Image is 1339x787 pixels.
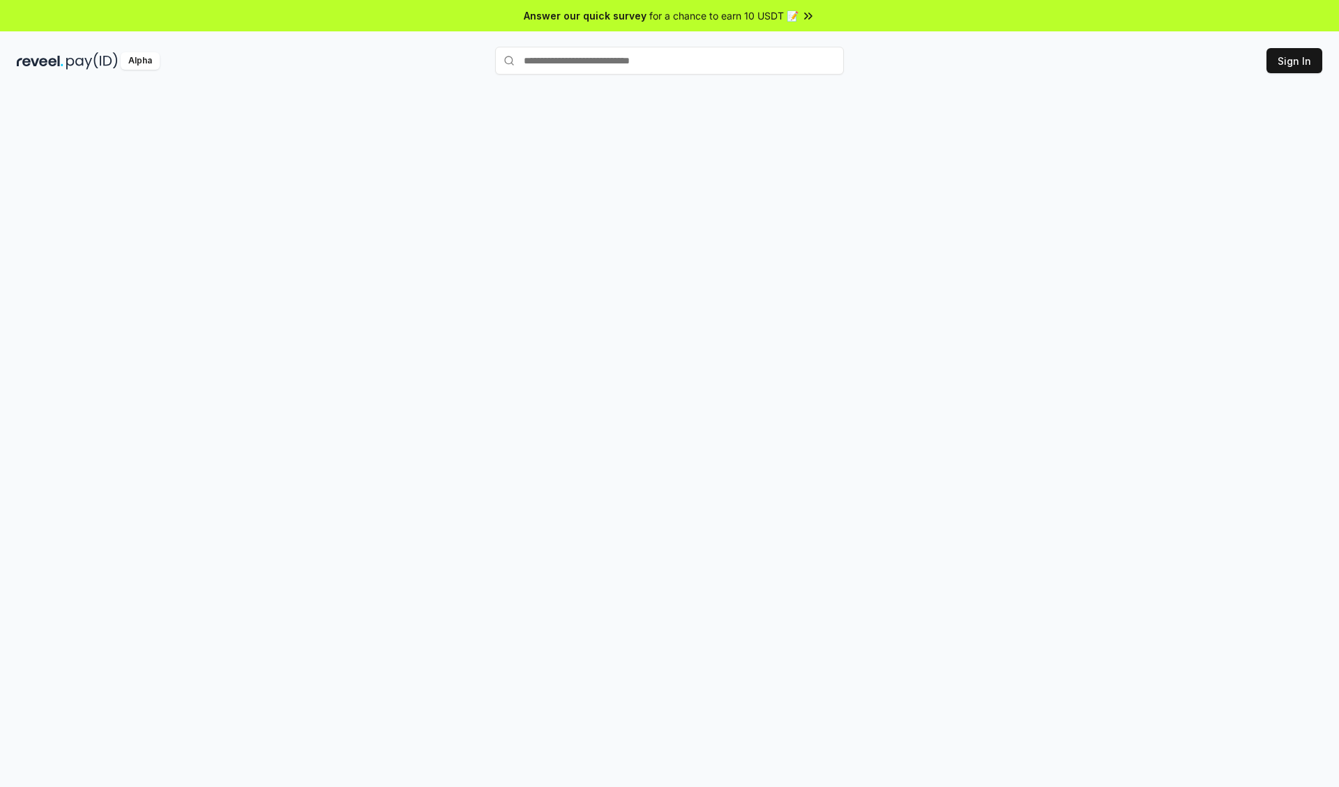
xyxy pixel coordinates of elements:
span: Answer our quick survey [524,8,646,23]
span: for a chance to earn 10 USDT 📝 [649,8,799,23]
img: reveel_dark [17,52,63,70]
div: Alpha [121,52,160,70]
img: pay_id [66,52,118,70]
button: Sign In [1266,48,1322,73]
